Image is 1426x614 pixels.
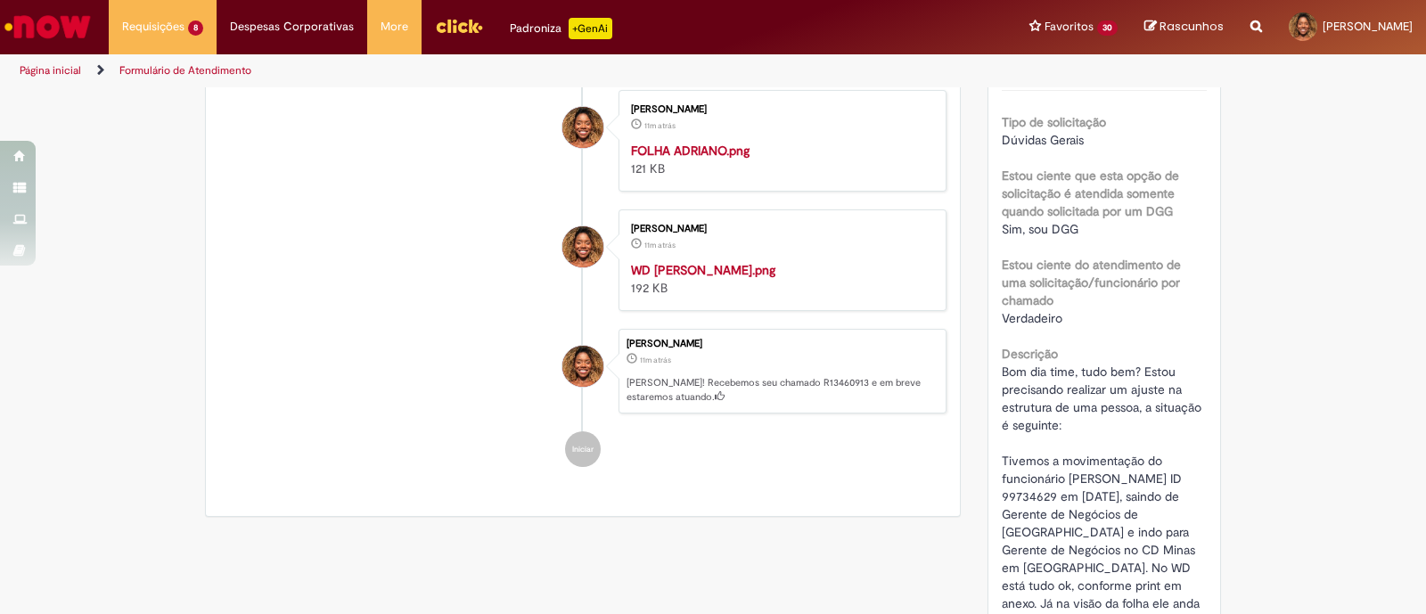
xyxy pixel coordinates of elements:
[1144,19,1224,36] a: Rascunhos
[188,20,203,36] span: 8
[1002,346,1058,362] b: Descrição
[1002,114,1106,130] b: Tipo de solicitação
[119,63,251,78] a: Formulário de Atendimento
[631,143,750,159] a: FOLHA ADRIANO.png
[562,107,603,148] div: Paula Carolina Ferreira Soares
[1002,257,1181,308] b: Estou ciente do atendimento de uma solicitação/funcionário por chamado
[1002,221,1078,237] span: Sim, sou DGG
[1097,20,1118,36] span: 30
[562,346,603,387] div: Paula Carolina Ferreira Soares
[510,18,612,39] div: Padroniza
[1045,18,1094,36] span: Favoritos
[631,261,928,297] div: 192 KB
[562,226,603,267] div: Paula Carolina Ferreira Soares
[644,120,676,131] span: 11m atrás
[644,240,676,250] span: 11m atrás
[230,18,354,36] span: Despesas Corporativas
[13,54,938,87] ul: Trilhas de página
[1160,18,1224,35] span: Rascunhos
[1002,168,1179,219] b: Estou ciente que esta opção de solicitação é atendida somente quando solicitada por um DGG
[627,376,937,404] p: [PERSON_NAME]! Recebemos seu chamado R13460913 e em breve estaremos atuando.
[640,355,671,365] span: 11m atrás
[627,339,937,349] div: [PERSON_NAME]
[631,142,928,177] div: 121 KB
[569,18,612,39] p: +GenAi
[435,12,483,39] img: click_logo_yellow_360x200.png
[2,9,94,45] img: ServiceNow
[219,329,947,414] li: Paula Carolina Ferreira Soares
[1323,19,1413,34] span: [PERSON_NAME]
[1002,132,1084,148] span: Dúvidas Gerais
[1002,310,1062,326] span: Verdadeiro
[644,240,676,250] time: 29/08/2025 09:01:51
[20,63,81,78] a: Página inicial
[122,18,184,36] span: Requisições
[631,262,775,278] a: WD [PERSON_NAME].png
[381,18,408,36] span: More
[640,355,671,365] time: 29/08/2025 09:02:28
[631,104,928,115] div: [PERSON_NAME]
[631,224,928,234] div: [PERSON_NAME]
